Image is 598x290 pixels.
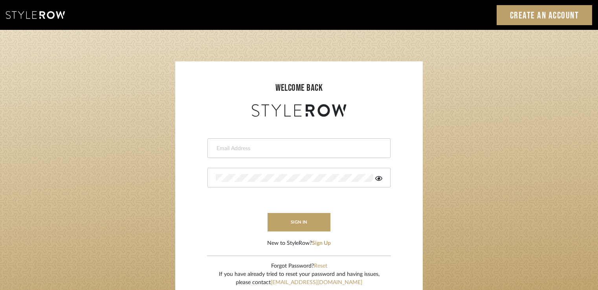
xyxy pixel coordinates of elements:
div: welcome back [183,81,415,95]
button: Reset [314,262,327,270]
div: If you have already tried to reset your password and having issues, please contact [219,270,380,287]
a: Create an Account [497,5,592,25]
div: New to StyleRow? [267,239,331,248]
button: sign in [268,213,330,231]
a: [EMAIL_ADDRESS][DOMAIN_NAME] [271,280,362,285]
input: Email Address [216,145,380,152]
div: Forgot Password? [219,262,380,270]
button: Sign Up [312,239,331,248]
